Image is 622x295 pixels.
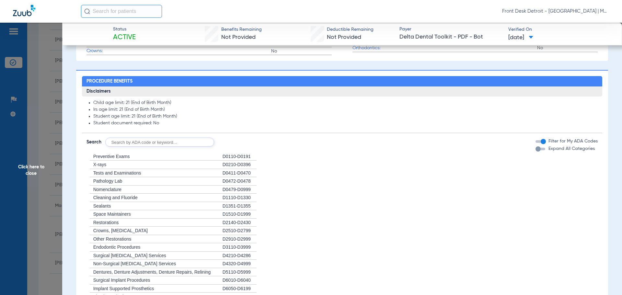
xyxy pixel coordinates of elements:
[221,26,262,33] span: Benefits Remaining
[502,8,609,15] span: Front Desk Detroit - [GEOGRAPHIC_DATA] | My Community Dental Centers
[86,48,150,54] span: Crowns:
[508,34,533,42] span: [DATE]
[223,169,257,177] div: D0411-D0470
[93,120,598,126] li: Student document required: No
[223,235,257,244] div: D2910-D2999
[223,268,257,277] div: D5110-D5999
[223,285,257,293] div: D6050-D6199
[93,269,211,275] span: Dentures, Denture Adjustments, Denture Repairs, Relining
[352,45,416,51] span: Orthodontics:
[82,86,603,97] h3: Disclaimers
[84,8,90,14] img: Search Icon
[223,153,257,161] div: D0110-D0191
[93,220,119,225] span: Restorations
[399,33,503,41] span: Delta Dental Toolkit - PDF - Bot
[93,211,131,217] span: Space Maintainers
[537,45,598,51] span: No
[223,194,257,202] div: D1110-D1330
[548,146,595,151] span: Expand All Categories
[223,243,257,252] div: D3110-D3999
[223,219,257,227] div: D2140-D2430
[271,48,332,54] span: No
[93,114,598,119] li: Student age limit: 21 (End of Birth Month)
[113,26,136,33] span: Status
[105,138,214,147] input: Search by ADA code or keyword…
[113,33,136,42] span: Active
[93,154,130,159] span: Preventive Exams
[93,278,150,283] span: Surgical Implant Procedures
[223,202,257,210] div: D1351-D1355
[86,139,101,145] span: Search
[82,76,603,86] h2: Procedure Benefits
[327,26,374,33] span: Deductible Remaining
[223,276,257,285] div: D6010-D6040
[223,227,257,235] div: D2510-D2799
[223,252,257,260] div: D4210-D4286
[547,138,598,145] label: Filter for My ADA Codes
[221,34,256,40] span: Not Provided
[508,26,612,33] span: Verified On
[93,178,122,184] span: Pathology Lab
[399,26,503,33] span: Payer
[223,177,257,186] div: D0472-D0478
[327,34,361,40] span: Not Provided
[81,5,162,18] input: Search for patients
[93,236,132,242] span: Other Restorations
[223,161,257,169] div: D0210-D0396
[93,100,598,106] li: Child age limit: 21 (End of Birth Month)
[93,228,148,233] span: Crowns, [MEDICAL_DATA]
[93,286,154,291] span: Implant Supported Prosthetics
[93,162,106,167] span: X-rays
[590,264,622,295] iframe: Chat Widget
[93,253,166,258] span: Surgical [MEDICAL_DATA] Services
[13,5,35,16] img: Zuub Logo
[93,187,121,192] span: Nomenclature
[223,260,257,268] div: D4320-D4999
[93,195,138,200] span: Cleaning and Fluoride
[93,107,598,113] li: Irs age limit: 21 (End of Birth Month)
[93,203,111,209] span: Sealants
[93,170,141,176] span: Tests and Examinations
[93,244,141,250] span: Endodontic Procedures
[223,186,257,194] div: D0479-D0999
[223,210,257,219] div: D1510-D1999
[93,261,176,266] span: Non-Surgical [MEDICAL_DATA] Services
